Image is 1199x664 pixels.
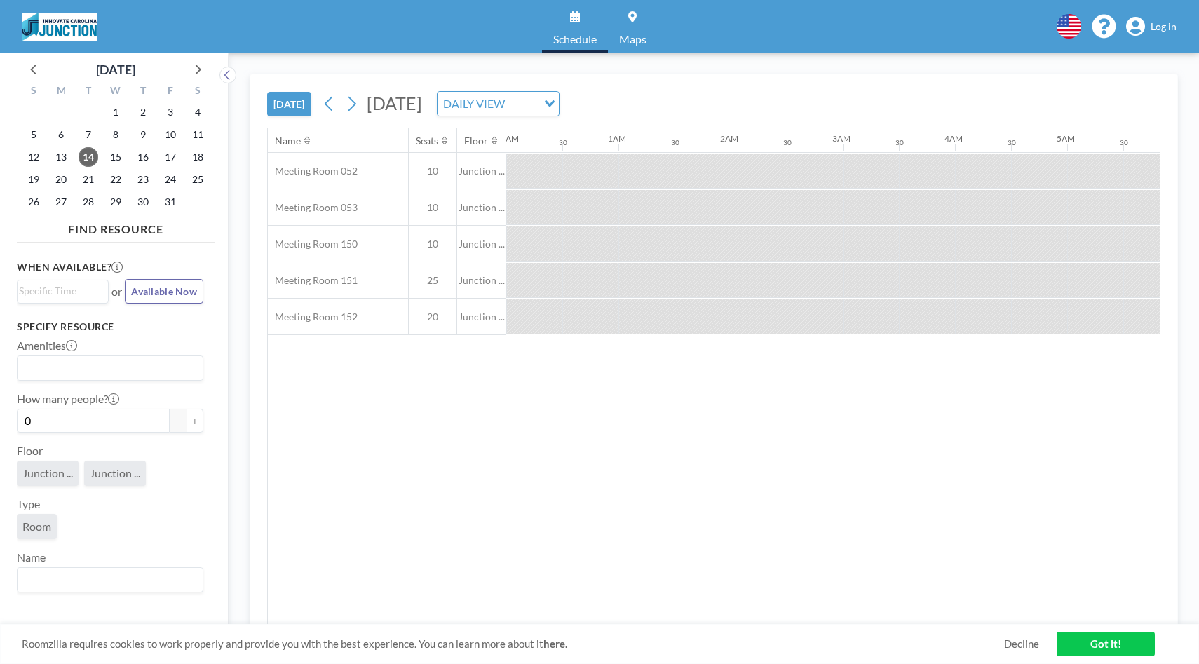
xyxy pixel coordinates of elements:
h3: Specify resource [17,320,203,333]
span: Wednesday, October 8, 2025 [106,125,126,144]
span: Thursday, October 23, 2025 [133,170,153,189]
span: Monday, October 13, 2025 [51,147,71,167]
input: Search for option [19,571,195,589]
button: [DATE] [267,92,311,116]
div: Search for option [18,280,108,301]
span: or [111,285,122,299]
span: Schedule [553,34,597,45]
span: Friday, October 17, 2025 [161,147,180,167]
div: 30 [1008,138,1016,147]
input: Search for option [19,359,195,377]
span: Junction ... [22,466,73,480]
span: Saturday, October 25, 2025 [188,170,208,189]
span: Wednesday, October 29, 2025 [106,192,126,212]
span: Monday, October 20, 2025 [51,170,71,189]
div: M [48,83,75,101]
span: Wednesday, October 15, 2025 [106,147,126,167]
div: 1AM [608,133,626,144]
span: Wednesday, October 1, 2025 [106,102,126,122]
span: Junction ... [457,238,506,250]
div: Search for option [18,568,203,592]
span: Saturday, October 4, 2025 [188,102,208,122]
input: Search for option [19,283,100,299]
a: Log in [1126,17,1177,36]
div: Search for option [438,92,559,116]
span: Available Now [131,285,197,297]
span: Sunday, October 26, 2025 [24,192,43,212]
span: Junction ... [457,274,506,287]
span: Tuesday, October 7, 2025 [79,125,98,144]
span: Meeting Room 151 [268,274,358,287]
div: 30 [783,138,792,147]
span: Monday, October 6, 2025 [51,125,71,144]
div: 30 [671,138,679,147]
span: Monday, October 27, 2025 [51,192,71,212]
span: Log in [1151,20,1177,33]
span: Junction ... [457,201,506,214]
div: F [156,83,184,101]
div: T [75,83,102,101]
span: Saturday, October 11, 2025 [188,125,208,144]
span: Sunday, October 5, 2025 [24,125,43,144]
span: Meeting Room 052 [268,165,358,177]
label: Type [17,497,40,511]
span: Room [22,520,51,533]
div: 30 [559,138,567,147]
span: Sunday, October 12, 2025 [24,147,43,167]
span: Junction ... [457,311,506,323]
div: S [184,83,211,101]
div: 30 [1120,138,1128,147]
div: 12AM [496,133,519,144]
a: Got it! [1057,632,1155,656]
button: + [187,409,203,433]
div: Search for option [18,356,203,380]
a: Decline [1004,637,1039,651]
span: Junction ... [90,466,140,480]
span: 25 [409,274,456,287]
span: Thursday, October 16, 2025 [133,147,153,167]
span: Friday, October 24, 2025 [161,170,180,189]
span: Friday, October 3, 2025 [161,102,180,122]
span: Meeting Room 150 [268,238,358,250]
div: 2AM [720,133,738,144]
div: 30 [895,138,904,147]
span: Thursday, October 9, 2025 [133,125,153,144]
div: W [102,83,130,101]
div: [DATE] [96,60,135,79]
div: Name [275,135,301,147]
span: Thursday, October 30, 2025 [133,192,153,212]
div: 3AM [832,133,851,144]
button: Available Now [125,279,203,304]
span: Saturday, October 18, 2025 [188,147,208,167]
span: Maps [619,34,646,45]
div: Floor [464,135,488,147]
span: Junction ... [457,165,506,177]
div: Seats [416,135,438,147]
span: [DATE] [367,93,422,114]
label: Amenities [17,339,77,353]
h4: FIND RESOURCE [17,217,215,236]
span: Sunday, October 19, 2025 [24,170,43,189]
div: S [20,83,48,101]
button: - [170,409,187,433]
span: 20 [409,311,456,323]
span: DAILY VIEW [440,95,508,113]
span: Friday, October 31, 2025 [161,192,180,212]
span: Tuesday, October 28, 2025 [79,192,98,212]
label: Name [17,550,46,564]
span: Wednesday, October 22, 2025 [106,170,126,189]
input: Search for option [509,95,536,113]
span: 10 [409,201,456,214]
span: Meeting Room 152 [268,311,358,323]
span: Thursday, October 2, 2025 [133,102,153,122]
span: Tuesday, October 21, 2025 [79,170,98,189]
span: Friday, October 10, 2025 [161,125,180,144]
span: Tuesday, October 14, 2025 [79,147,98,167]
div: 5AM [1057,133,1075,144]
div: 4AM [944,133,963,144]
img: organization-logo [22,13,97,41]
a: here. [543,637,567,650]
span: Roomzilla requires cookies to work properly and provide you with the best experience. You can lea... [22,637,1004,651]
span: Meeting Room 053 [268,201,358,214]
span: 10 [409,165,456,177]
